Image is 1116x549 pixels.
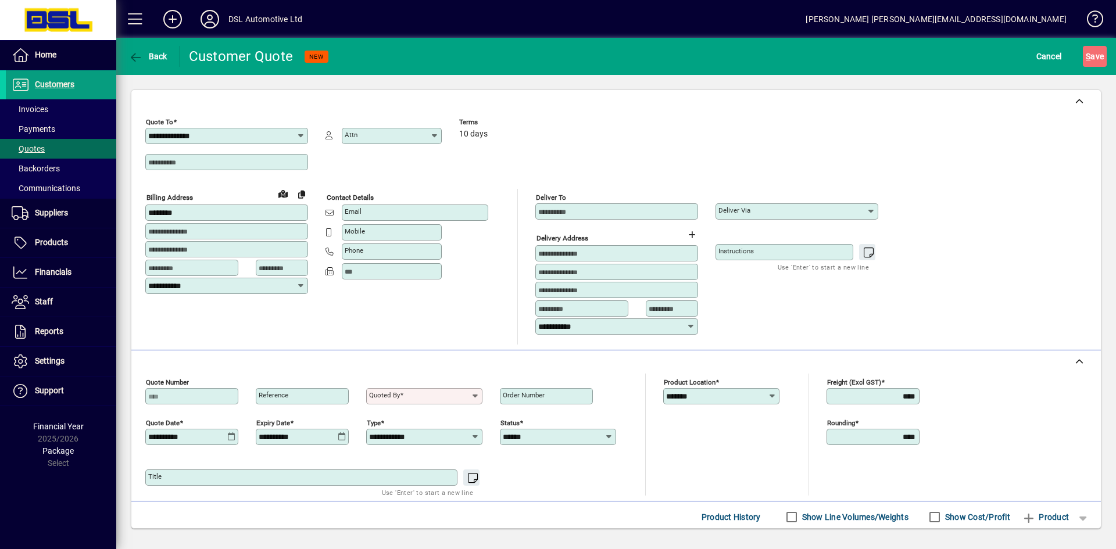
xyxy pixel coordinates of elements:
span: Settings [35,356,65,365]
span: Package [42,446,74,455]
span: Cancel [1036,47,1062,66]
mat-label: Rounding [827,418,855,426]
span: Terms [459,119,529,126]
button: Save [1083,46,1107,67]
a: Invoices [6,99,116,119]
a: Quotes [6,139,116,159]
span: Product History [702,508,761,526]
span: Invoices [12,105,48,114]
mat-label: Order number [503,391,545,399]
mat-label: Email [345,207,362,216]
span: S [1086,52,1090,61]
div: Customer Quote [189,47,294,66]
mat-hint: Use 'Enter' to start a new line [382,486,473,499]
span: Back [128,52,167,61]
span: Communications [12,184,80,193]
span: Backorders [12,164,60,173]
mat-label: Status [500,418,520,426]
span: Quotes [12,144,45,153]
div: [PERSON_NAME] [PERSON_NAME][EMAIL_ADDRESS][DOMAIN_NAME] [806,10,1067,28]
label: Show Cost/Profit [943,511,1010,523]
span: NEW [309,53,324,60]
a: Settings [6,347,116,376]
button: Add [154,9,191,30]
mat-label: Quoted by [369,391,400,399]
a: Payments [6,119,116,139]
span: ave [1086,47,1104,66]
button: Cancel [1033,46,1065,67]
a: Communications [6,178,116,198]
span: Support [35,386,64,395]
span: 10 days [459,130,488,139]
mat-label: Title [148,472,162,480]
a: Suppliers [6,199,116,228]
button: Back [126,46,170,67]
a: Home [6,41,116,70]
a: Support [6,376,116,406]
button: Profile [191,9,228,30]
label: Show Line Volumes/Weights [800,511,908,523]
a: Reports [6,317,116,346]
span: Products [35,238,68,247]
button: Product [1016,507,1075,528]
mat-label: Quote number [146,378,189,386]
mat-label: Quote To [146,118,173,126]
mat-label: Expiry date [256,418,290,426]
a: Backorders [6,159,116,178]
button: Copy to Delivery address [292,185,311,203]
span: Reports [35,326,63,336]
div: DSL Automotive Ltd [228,10,302,28]
mat-label: Freight (excl GST) [827,378,881,386]
mat-label: Attn [345,131,357,139]
button: Choose address [682,225,701,244]
a: Products [6,228,116,257]
span: Payments [12,124,55,134]
span: Financials [35,267,71,277]
a: View on map [274,184,292,203]
mat-label: Reference [259,391,288,399]
mat-label: Deliver via [718,206,750,214]
a: Knowledge Base [1078,2,1101,40]
span: Staff [35,297,53,306]
span: Customers [35,80,74,89]
mat-label: Product location [664,378,716,386]
mat-label: Quote date [146,418,180,426]
span: Product [1022,508,1069,526]
span: Suppliers [35,208,68,217]
mat-label: Instructions [718,247,754,255]
mat-label: Mobile [345,227,365,235]
app-page-header-button: Back [116,46,180,67]
mat-label: Deliver To [536,193,566,202]
span: Home [35,50,56,59]
span: Financial Year [33,422,84,431]
a: Staff [6,288,116,317]
mat-label: Type [367,418,381,426]
button: Product History [697,507,766,528]
mat-label: Phone [345,246,363,254]
a: Financials [6,258,116,287]
mat-hint: Use 'Enter' to start a new line [778,260,869,274]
